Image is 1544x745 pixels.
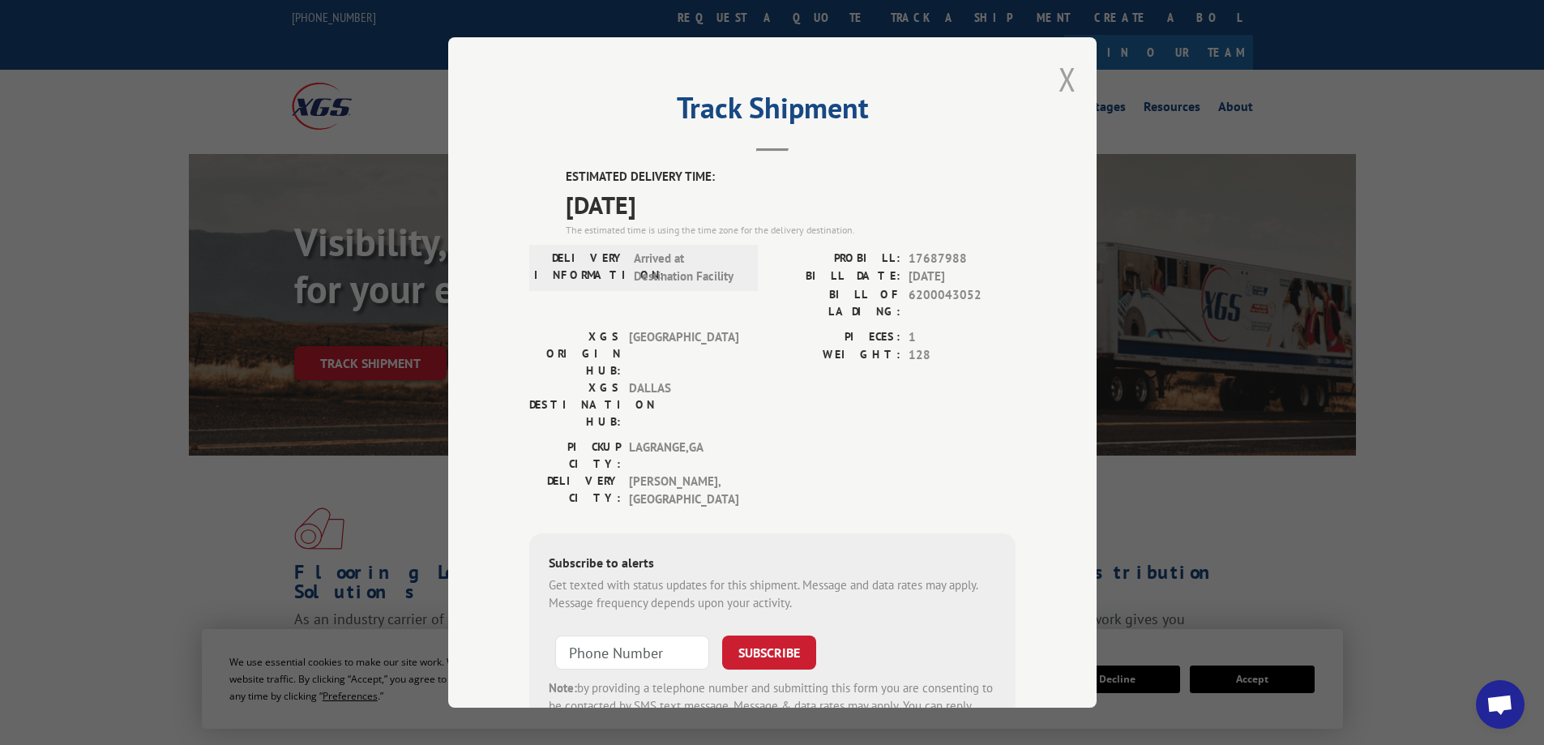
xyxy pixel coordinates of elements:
[529,379,621,430] label: XGS DESTINATION HUB:
[549,680,577,696] strong: Note:
[909,328,1016,347] span: 1
[629,473,738,509] span: [PERSON_NAME] , [GEOGRAPHIC_DATA]
[534,250,626,286] label: DELIVERY INFORMATION:
[629,439,738,473] span: LAGRANGE , GA
[629,379,738,430] span: DALLAS
[529,328,621,379] label: XGS ORIGIN HUB:
[555,636,709,670] input: Phone Number
[909,286,1016,320] span: 6200043052
[529,473,621,509] label: DELIVERY CITY:
[529,96,1016,127] h2: Track Shipment
[566,186,1016,223] span: [DATE]
[634,250,743,286] span: Arrived at Destination Facility
[549,679,996,734] div: by providing a telephone number and submitting this form you are consenting to be contacted by SM...
[772,268,900,286] label: BILL DATE:
[772,286,900,320] label: BILL OF LADING:
[722,636,816,670] button: SUBSCRIBE
[909,268,1016,286] span: [DATE]
[629,328,738,379] span: [GEOGRAPHIC_DATA]
[772,328,900,347] label: PIECES:
[772,346,900,365] label: WEIGHT:
[566,168,1016,186] label: ESTIMATED DELIVERY TIME:
[529,439,621,473] label: PICKUP CITY:
[1476,680,1525,729] div: Open chat
[909,346,1016,365] span: 128
[772,250,900,268] label: PROBILL:
[549,553,996,576] div: Subscribe to alerts
[909,250,1016,268] span: 17687988
[549,576,996,613] div: Get texted with status updates for this shipment. Message and data rates may apply. Message frequ...
[566,223,1016,238] div: The estimated time is using the time zone for the delivery destination.
[1059,58,1076,101] button: Close modal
